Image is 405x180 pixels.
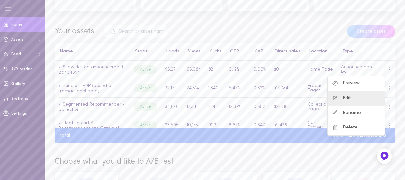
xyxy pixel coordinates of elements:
td: 12.37% [225,98,249,116]
span: Statistics [11,97,29,101]
a: Bundle - PDP (based on transactional data) [59,83,114,94]
td: 0.64% [249,116,269,135]
a: Floating cart AI Recommendations Carousel [59,121,119,131]
div: Delete [328,120,385,135]
td: 96,271 [161,61,183,79]
div: Active [134,102,157,111]
td: ₪0 [269,61,304,79]
span: • [59,65,60,70]
a: Sitewide top announcement Bar 34394 [59,65,123,75]
td: ₪22,216 [269,98,304,116]
td: 0.00% [249,61,269,79]
td: 8.87% [225,116,249,135]
button: Type [339,49,353,54]
td: 82 [204,61,225,79]
td: ₪9,428 [269,116,304,135]
span: Your assets [55,27,94,35]
button: Direct sales [271,49,300,54]
td: 23,505 [161,116,183,135]
td: 903 [204,116,225,135]
span: Announcement Bar [341,65,373,74]
button: Name [57,49,73,54]
td: 24,514 [183,79,204,98]
div: Edit [328,91,385,106]
td: 34,646 [161,98,183,116]
span: • [59,83,60,88]
input: Search by asset name or ID [104,25,167,38]
div: Rename [328,106,385,121]
td: 0.12% [225,61,249,79]
td: 32,179 [161,79,183,98]
div: Total Pure sales: ₪52,273 [328,133,391,138]
span: A/B testing [11,67,33,71]
a: Segmented Recommender - Collection [59,102,125,112]
img: Feedback Button [380,151,389,161]
div: total [55,133,75,138]
div: Active [134,121,157,129]
span: • [59,121,60,126]
button: Location [306,49,328,54]
span: Product Pages [308,83,324,93]
span: Cart Drawer [308,120,323,130]
button: Clicks [206,49,221,54]
td: 17,311 [183,98,204,116]
td: 1,340 [204,79,225,98]
td: 0.65% [249,98,269,116]
div: Active [134,65,157,74]
button: Status [132,49,149,54]
td: 66,084 [183,61,204,79]
td: 0.32% [249,79,269,98]
button: CTR [227,49,239,54]
td: 5.47% [225,79,249,98]
span: Choose what you'd like to A/B test [55,158,174,166]
td: 2,141 [204,98,225,116]
span: • [59,102,60,107]
span: Settings [11,112,27,116]
span: Gallery [11,82,25,86]
td: ₪17,084 [269,79,304,98]
div: Preview [328,76,385,91]
span: Home Page [308,67,333,72]
div: Active [134,84,157,92]
button: Create asset [347,25,395,38]
td: 10,175 [183,116,204,135]
button: CVR [251,49,263,54]
span: Collection Pages [308,102,329,111]
span: Home [11,23,22,27]
button: Loads [163,49,179,54]
span: Feed [11,52,21,56]
button: Views [185,49,200,54]
span: Assets [11,38,24,42]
